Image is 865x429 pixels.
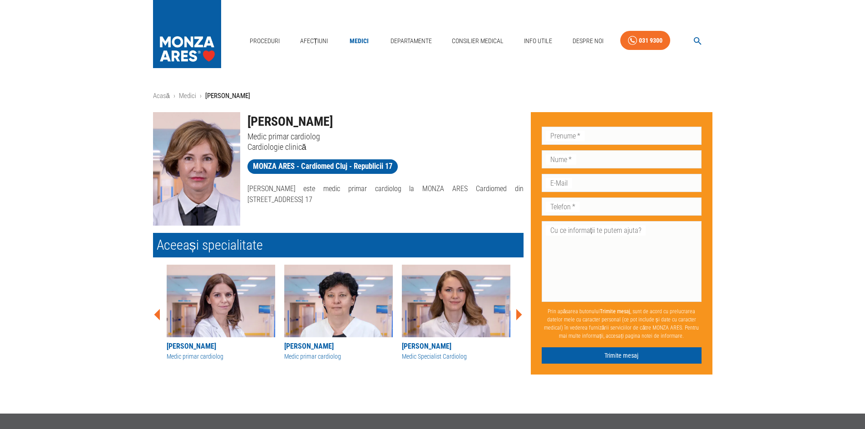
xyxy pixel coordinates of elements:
[569,32,607,50] a: Despre Noi
[247,159,398,174] a: MONZA ARES - Cardiomed Cluj - Republicii 17
[448,32,507,50] a: Consilier Medical
[542,304,702,344] p: Prin apăsarea butonului , sunt de acord cu prelucrarea datelor mele cu caracter personal (ce pot ...
[284,341,393,352] div: [PERSON_NAME]
[639,35,662,46] div: 031 9300
[402,341,510,352] div: [PERSON_NAME]
[297,32,332,50] a: Afecțiuni
[179,92,196,100] a: Medici
[402,352,510,361] div: Medic Specialist Cardiolog
[345,32,374,50] a: Medici
[247,183,524,205] p: [PERSON_NAME] este medic primar cardiolog la MONZA ARES Cardiomed din [STREET_ADDRESS] 17
[402,265,510,361] a: [PERSON_NAME]Medic Specialist Cardiolog
[600,308,630,315] b: Trimite mesaj
[247,131,524,142] p: Medic primar cardiolog
[205,91,250,101] p: [PERSON_NAME]
[247,161,398,172] span: MONZA ARES - Cardiomed Cluj - Republicii 17
[542,347,702,364] button: Trimite mesaj
[387,32,435,50] a: Departamente
[167,352,275,361] div: Medic primar cardiolog
[520,32,556,50] a: Info Utile
[200,91,202,101] li: ›
[167,265,275,361] a: [PERSON_NAME]Medic primar cardiolog
[247,142,524,152] p: Cardiologie clinică
[246,32,283,50] a: Proceduri
[620,31,670,50] a: 031 9300
[284,265,393,361] a: [PERSON_NAME]Medic primar cardiolog
[153,92,170,100] a: Acasă
[153,112,240,226] img: Dr. Carmen Mureșan
[284,352,393,361] div: Medic primar cardiolog
[173,91,175,101] li: ›
[247,112,524,131] h1: [PERSON_NAME]
[153,233,524,257] h2: Aceeași specialitate
[167,341,275,352] div: [PERSON_NAME]
[153,91,712,101] nav: breadcrumb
